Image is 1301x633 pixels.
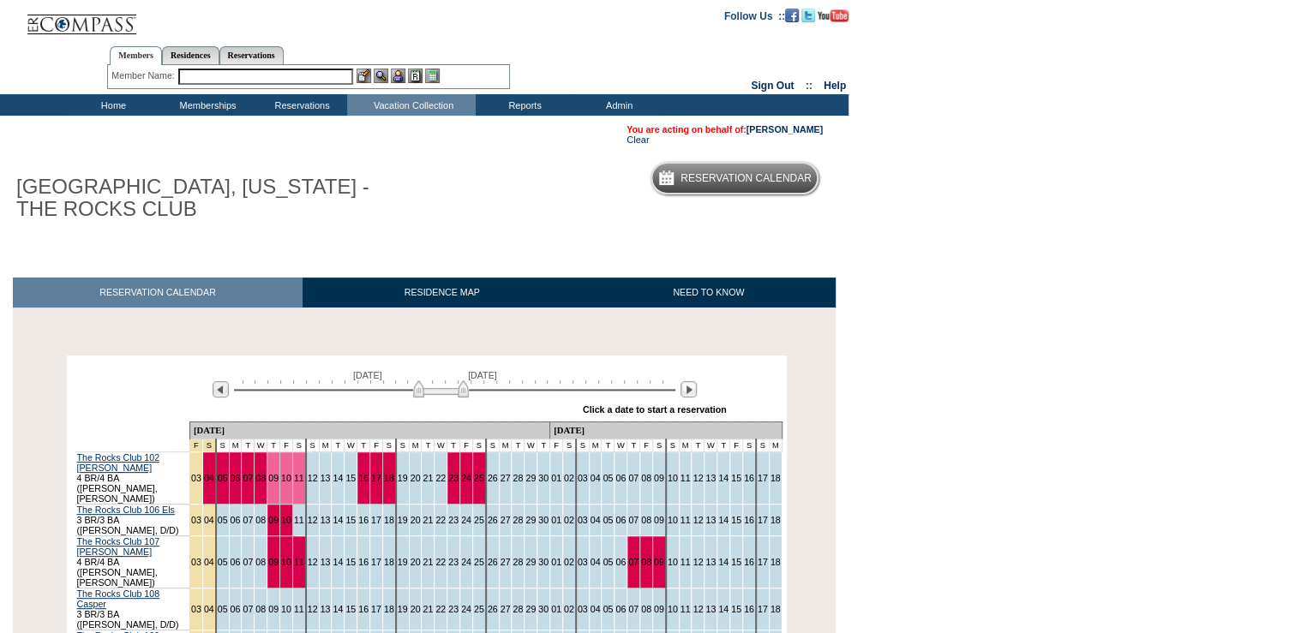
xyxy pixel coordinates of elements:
td: W [525,439,537,452]
a: 07 [243,604,253,614]
a: Sign Out [751,80,794,92]
a: 08 [255,604,266,614]
a: 13 [321,557,331,567]
span: [DATE] [353,370,382,380]
a: Members [110,46,162,65]
a: 04 [591,557,601,567]
a: 11 [294,557,304,567]
a: 24 [461,473,471,483]
a: 16 [744,515,754,525]
a: 22 [435,473,446,483]
td: S [756,439,769,452]
a: 09 [654,557,664,567]
a: 19 [398,473,408,483]
div: Click a date to start a reservation [583,404,727,415]
td: F [550,439,563,452]
a: 03 [578,473,588,483]
a: 14 [718,604,728,614]
a: 07 [243,515,253,525]
td: T [692,439,704,452]
a: 21 [423,557,433,567]
a: 27 [501,515,511,525]
a: 09 [268,604,279,614]
a: 09 [654,515,664,525]
a: 18 [770,604,781,614]
a: 17 [371,473,381,483]
a: 15 [731,604,741,614]
a: 03 [191,604,201,614]
a: 23 [448,604,459,614]
a: 24 [461,604,471,614]
a: The Rocks Club 102 [PERSON_NAME] [77,452,160,473]
a: 09 [268,473,279,483]
a: [PERSON_NAME] [746,124,823,134]
td: S [472,439,485,452]
a: 04 [591,515,601,525]
a: 18 [770,473,781,483]
td: T [267,439,280,452]
td: S [576,439,589,452]
a: 15 [731,515,741,525]
a: 10 [668,604,678,614]
a: 12 [308,515,318,525]
a: 15 [345,557,356,567]
td: 4 BR/4 BA ([PERSON_NAME], [PERSON_NAME]) [75,452,190,505]
a: 19 [398,515,408,525]
a: 15 [345,515,356,525]
td: 3 BR/3 BA ([PERSON_NAME], D/D) [75,505,190,536]
img: Reservations [408,69,423,83]
a: NEED TO KNOW [581,278,836,308]
td: Follow Us :: [724,9,785,22]
a: 24 [461,515,471,525]
a: 29 [525,557,536,567]
a: 13 [705,557,716,567]
a: 01 [551,604,561,614]
a: 21 [423,515,433,525]
a: 10 [668,473,678,483]
td: M [769,439,782,452]
a: 02 [564,604,574,614]
a: 04 [204,604,214,614]
a: 15 [345,473,356,483]
a: 04 [204,473,214,483]
a: 28 [513,557,523,567]
a: 14 [333,557,343,567]
a: 07 [243,557,253,567]
a: 01 [551,515,561,525]
td: M [589,439,602,452]
a: 28 [513,604,523,614]
a: 21 [423,473,433,483]
img: Previous [213,381,229,397]
a: 30 [538,473,549,483]
a: 07 [628,557,639,567]
span: You are acting on behalf of: [627,124,823,134]
a: 14 [333,604,343,614]
a: 20 [411,473,421,483]
a: 10 [281,473,291,483]
img: View [374,69,388,83]
td: F [460,439,473,452]
a: 11 [680,604,691,614]
img: Become our fan on Facebook [785,9,799,22]
td: [DATE] [189,422,549,439]
a: 08 [641,604,651,614]
a: 13 [705,473,716,483]
td: W [615,439,627,452]
td: M [409,439,422,452]
a: 27 [501,604,511,614]
a: 26 [488,515,498,525]
a: 13 [321,604,331,614]
a: 25 [474,515,484,525]
a: 06 [231,557,241,567]
a: 13 [321,473,331,483]
a: 03 [578,515,588,525]
a: RESERVATION CALENDAR [13,278,303,308]
a: 03 [578,557,588,567]
td: 3 BR/3 BA ([PERSON_NAME], D/D) [75,588,190,630]
td: S [652,439,665,452]
td: T [357,439,370,452]
a: 18 [384,604,394,614]
a: Follow us on Twitter [801,9,815,20]
h5: Reservation Calendar [680,173,812,184]
a: 17 [758,557,768,567]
